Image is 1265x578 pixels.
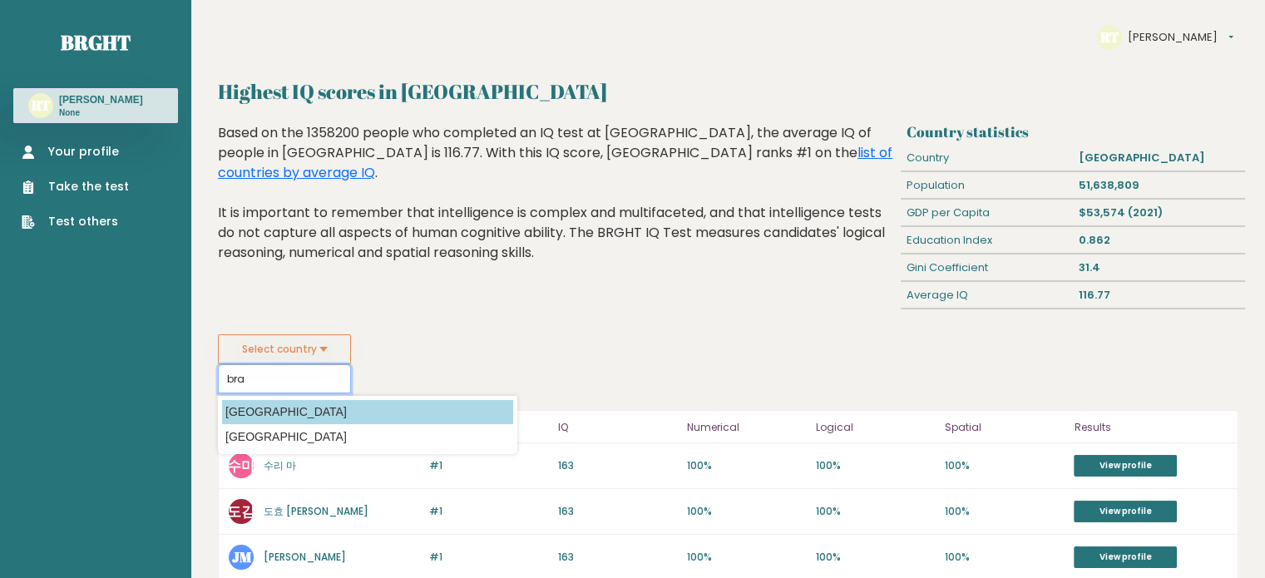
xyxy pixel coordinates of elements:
div: Gini Coefficient [901,254,1073,281]
a: Brght [61,29,131,56]
p: 100% [945,550,1064,565]
div: $53,574 (2021) [1073,200,1245,226]
p: 100% [945,504,1064,519]
text: RT [1099,27,1119,47]
div: Average IQ [901,282,1073,309]
p: Numerical [687,417,806,437]
p: Logical [816,417,935,437]
div: Education Index [901,227,1073,254]
text: 도김 [227,501,255,521]
div: 51,638,809 [1073,172,1245,199]
a: Test others [22,213,129,230]
p: 100% [816,504,935,519]
p: #1 [429,458,548,473]
input: Select your country [218,364,351,393]
div: [GEOGRAPHIC_DATA] [1073,145,1245,171]
h3: [PERSON_NAME] [59,93,143,106]
p: 100% [687,550,806,565]
p: 100% [816,458,935,473]
a: View profile [1074,455,1177,477]
a: [PERSON_NAME] [264,550,346,564]
p: Results [1074,417,1228,437]
div: Based on the 1358200 people who completed an IQ test at [GEOGRAPHIC_DATA], the average IQ of peop... [218,123,894,288]
option: [GEOGRAPHIC_DATA] [222,400,513,424]
p: #1 [429,504,548,519]
div: Population [901,172,1073,199]
p: 163 [558,458,677,473]
button: [PERSON_NAME] [1128,29,1233,46]
p: None [59,107,143,119]
div: 31.4 [1073,254,1245,281]
div: GDP per Capita [901,200,1073,226]
p: 100% [687,504,806,519]
p: #1 [429,550,548,565]
text: JM [232,547,252,566]
a: list of countries by average IQ [218,143,892,182]
a: Take the test [22,178,129,195]
div: 0.862 [1073,227,1245,254]
p: 100% [687,458,806,473]
a: View profile [1074,501,1177,522]
div: Country [901,145,1073,171]
a: Your profile [22,143,129,161]
h2: Highest IQ scores in [GEOGRAPHIC_DATA] [218,77,1238,106]
h3: Country statistics [907,123,1238,141]
p: Spatial [945,417,1064,437]
option: [GEOGRAPHIC_DATA] [222,425,513,449]
p: IQ [558,417,677,437]
p: 100% [945,458,1064,473]
div: 116.77 [1073,282,1245,309]
a: 수리 마 [264,458,296,472]
p: 100% [816,550,935,565]
a: 도효 [PERSON_NAME] [264,504,368,518]
a: View profile [1074,546,1177,568]
p: 163 [558,550,677,565]
p: 163 [558,504,677,519]
text: 수마 [227,456,256,475]
button: Select country [218,334,351,364]
text: RT [31,96,51,115]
